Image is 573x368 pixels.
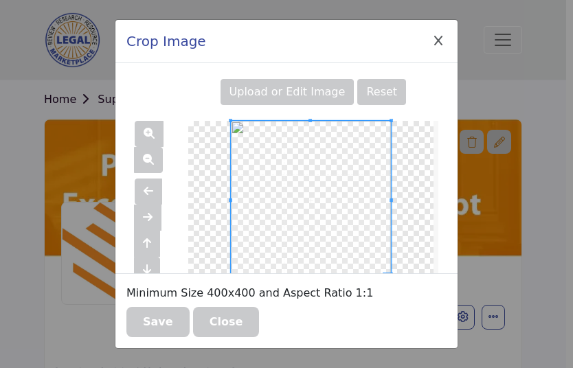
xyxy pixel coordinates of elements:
[357,79,406,105] button: Reset
[193,307,260,337] button: Close Image Upload Modal
[126,31,206,51] h5: Crop Image
[430,32,447,50] button: Close Image Upload Modal
[366,85,397,98] span: Reset
[126,307,190,337] button: Save
[229,85,346,98] span: Upload or Edit Image
[126,285,373,301] p: Minimum Size 400x400 and Aspect Ratio 1:1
